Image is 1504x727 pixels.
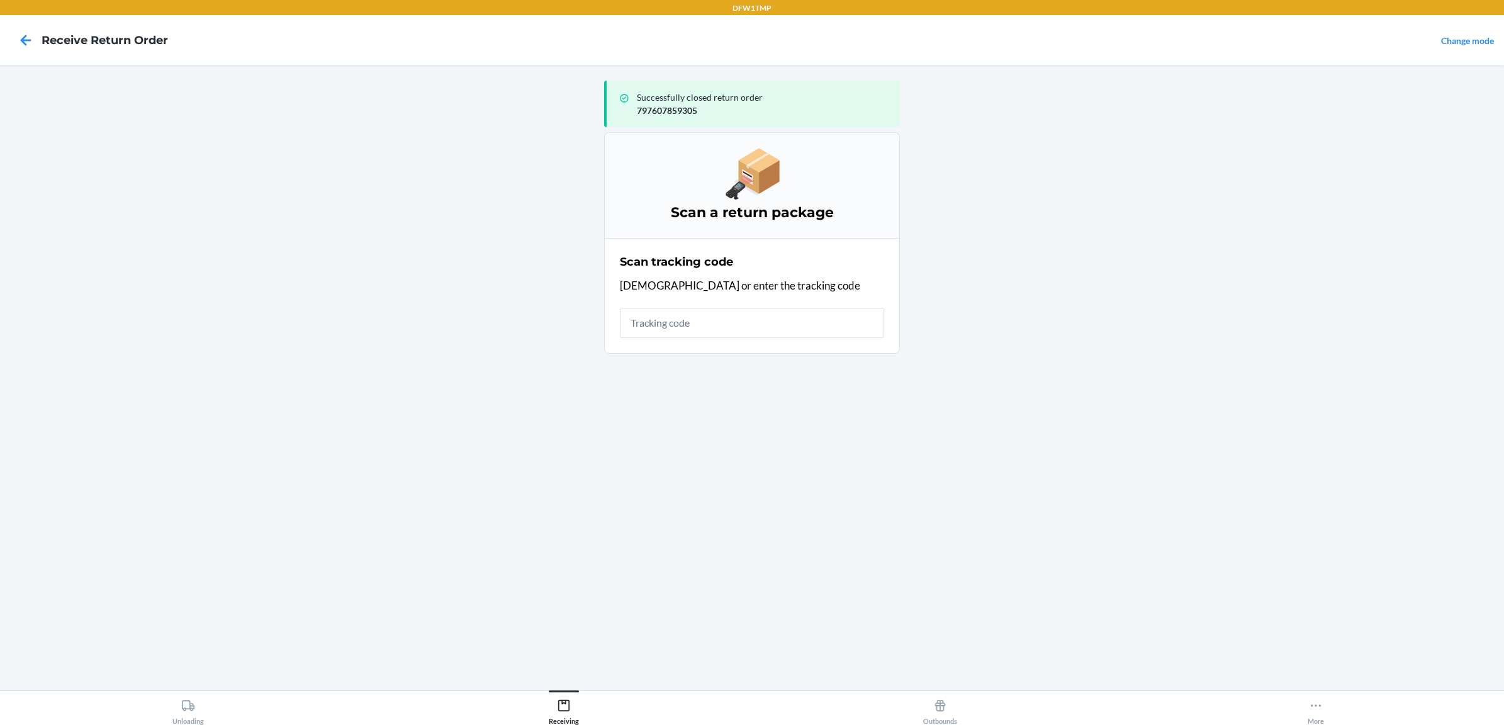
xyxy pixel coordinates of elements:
[549,694,579,725] div: Receiving
[620,278,884,294] p: [DEMOGRAPHIC_DATA] or enter the tracking code
[620,254,733,270] h2: Scan tracking code
[752,690,1128,725] button: Outbounds
[376,690,753,725] button: Receiving
[42,32,168,48] h4: Receive Return Order
[172,694,204,725] div: Unloading
[637,104,890,117] p: 797607859305
[1441,35,1494,46] a: Change mode
[1308,694,1324,725] div: More
[620,203,884,223] h3: Scan a return package
[923,694,957,725] div: Outbounds
[620,308,884,338] input: Tracking code
[732,3,772,14] p: DFW1TMP
[637,91,890,104] p: Successfully closed return order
